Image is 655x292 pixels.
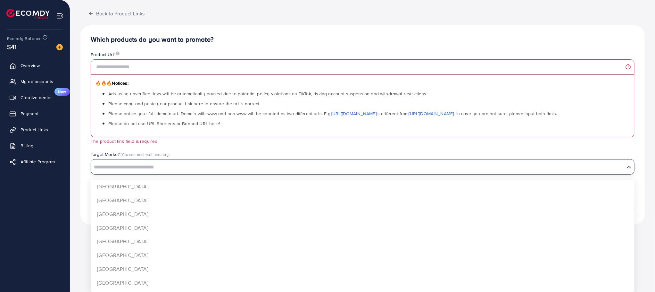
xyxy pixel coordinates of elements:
[5,155,65,168] a: Affiliate Program
[116,51,120,56] img: image
[91,262,634,276] li: [GEOGRAPHIC_DATA]
[21,159,55,165] span: Affiliate Program
[5,91,65,104] a: Creative centerNew
[21,126,48,133] span: Product Links
[54,88,70,96] span: New
[5,75,65,88] a: My ad accounts
[108,110,557,117] span: Please notice your full domain url. Domain with www and non-www will be counted as two different ...
[56,12,64,20] img: menu
[7,35,42,42] span: Ecomdy Balance
[5,139,65,152] a: Billing
[21,142,33,149] span: Billing
[95,80,112,86] span: 🔥🔥🔥
[5,123,65,136] a: Product Links
[5,59,65,72] a: Overview
[409,110,454,117] a: [URL][DOMAIN_NAME]
[91,276,634,290] li: [GEOGRAPHIC_DATA]
[91,248,634,262] li: [GEOGRAPHIC_DATA]
[91,180,634,193] li: [GEOGRAPHIC_DATA]
[91,36,634,44] h4: Which products do you want to promote?
[91,235,634,248] li: [GEOGRAPHIC_DATA]
[21,94,52,101] span: Creative center
[21,78,53,85] span: My ad accounts
[91,193,634,207] li: [GEOGRAPHIC_DATA]
[92,162,624,172] input: Search for option
[5,107,65,120] a: Payment
[108,120,220,127] span: Please do not use URL Shortens or Banned URL here!
[80,6,153,20] button: Back to Product Links
[91,221,634,235] li: [GEOGRAPHIC_DATA]
[108,100,261,107] span: Please copy and paste your product link here to ensure the url is correct.
[21,110,38,117] span: Payment
[95,80,129,86] span: Notices:
[331,110,377,117] a: [URL][DOMAIN_NAME]
[91,51,120,58] label: Product Url
[91,151,170,158] label: Target Market
[21,62,40,69] span: Overview
[108,90,427,97] span: Ads using unverified links will be automatically paused due to potential policy violations on Tik...
[56,44,63,50] img: image
[7,42,17,51] span: $41
[6,9,50,19] img: logo
[91,138,157,144] small: The product link field is required
[91,207,634,221] li: [GEOGRAPHIC_DATA]
[91,159,634,175] div: Search for option
[628,263,650,287] iframe: Chat
[120,151,170,157] span: (You can add multi-country)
